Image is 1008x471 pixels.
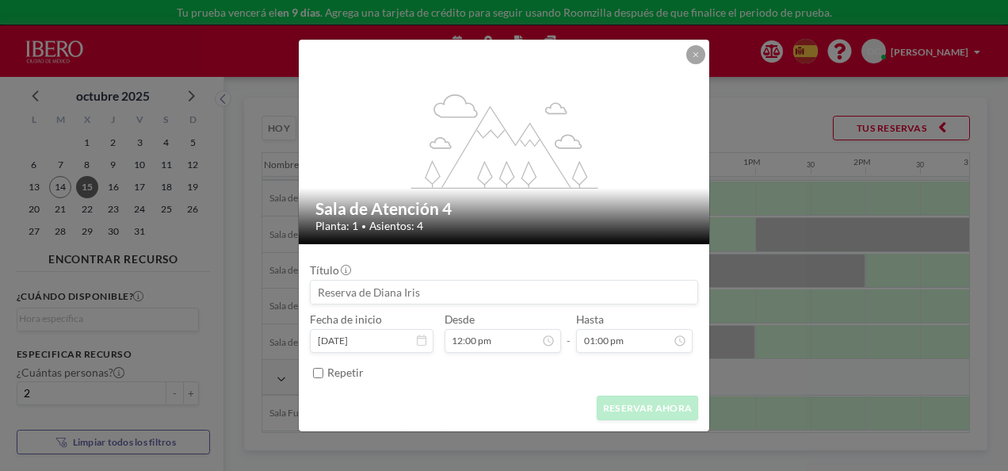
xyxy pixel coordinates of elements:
[576,312,604,326] label: Hasta
[315,219,358,232] span: Planta: 1
[567,317,571,347] span: -
[315,198,694,219] h2: Sala de Atención 4
[310,263,350,277] label: Título
[327,366,364,379] label: Repetir
[369,219,423,232] span: Asientos: 4
[310,312,382,326] label: Fecha de inicio
[597,396,698,420] button: RESERVAR AHORA
[361,221,366,232] span: •
[311,281,697,304] input: Reserva de Diana Iris
[445,312,475,326] label: Desde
